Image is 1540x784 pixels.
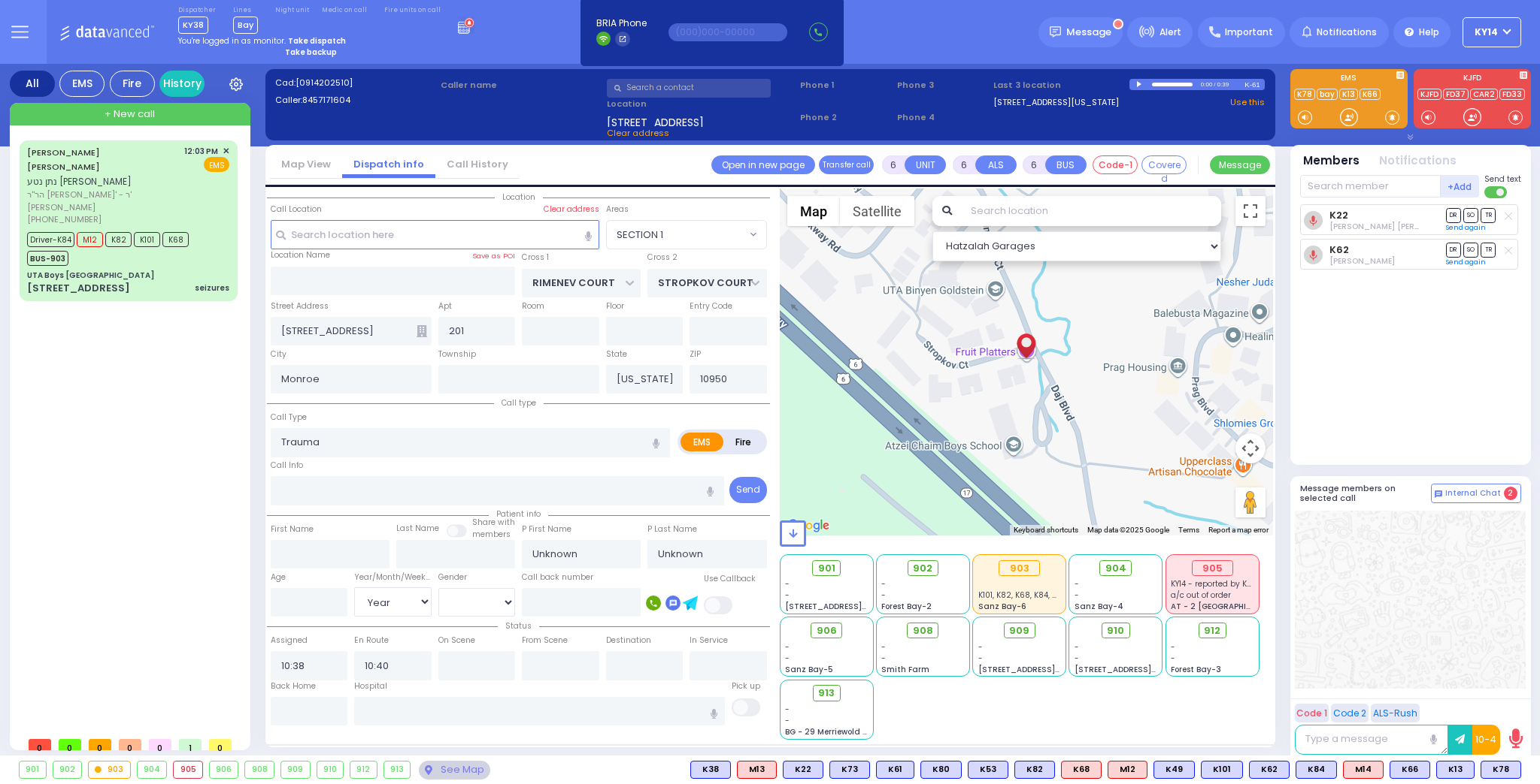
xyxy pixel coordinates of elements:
[384,761,411,778] div: 913
[271,460,303,472] label: Call Info
[800,111,892,124] span: Phone 2
[302,94,350,106] span: 8457171604
[978,653,983,664] span: -
[438,300,452,312] label: Apt
[179,739,202,750] span: 1
[271,412,307,424] label: Call Type
[27,270,154,281] div: UTA Boys [GEOGRAPHIC_DATA]
[787,196,840,226] button: Show street map
[275,77,436,89] label: Cad:
[1066,25,1111,40] span: Message
[354,635,389,647] label: En Route
[800,79,892,92] span: Phone 1
[818,561,835,576] span: 901
[271,523,314,535] label: First Name
[138,761,167,778] div: 904
[1481,761,1521,779] div: K78
[1009,623,1029,638] span: 909
[881,653,886,664] span: -
[522,571,593,583] label: Call back number
[1192,560,1233,577] div: 905
[881,601,932,612] span: Forest Bay-2
[993,96,1119,109] a: [STREET_ADDRESS][US_STATE]
[271,220,599,249] input: Search location here
[271,680,316,692] label: Back Home
[178,35,286,47] span: You're logged in as monitor.
[59,23,159,41] img: Logo
[245,761,274,778] div: 908
[498,620,539,632] span: Status
[737,761,777,779] div: ALS
[438,635,475,647] label: On Scene
[204,157,229,172] span: EMS
[342,157,435,171] a: Dispatch info
[606,635,651,647] label: Destination
[1481,243,1496,257] span: TR
[1329,244,1349,255] a: K62
[647,252,678,264] label: Cross 2
[1481,208,1496,222] span: TR
[606,220,767,249] span: SECTION 1
[159,71,205,97] a: History
[1300,484,1431,503] h5: Message members on selected call
[881,578,886,590] span: -
[271,635,308,647] label: Assigned
[607,115,704,127] span: [STREET_ADDRESS]
[1061,761,1102,779] div: K68
[495,191,543,203] span: Location
[1371,704,1420,722] button: ALS-Rush
[270,157,342,171] a: Map View
[1075,601,1123,612] span: Sanz Bay-4
[785,590,790,601] span: -
[1417,89,1441,100] a: KJFD
[522,523,571,535] label: P First Name
[1107,623,1124,638] span: 910
[1235,487,1266,517] button: Drag Pegman onto the map to open Street View
[435,157,520,171] a: Call History
[783,761,823,779] div: K22
[27,188,179,213] span: הר''ר [PERSON_NAME]' - ר' [PERSON_NAME]
[711,155,815,174] a: Open in new page
[897,111,989,124] span: Phone 4
[737,761,777,779] div: M13
[785,664,833,675] span: Sanz Bay-5
[1075,578,1079,590] span: -
[494,397,544,409] span: Call type
[1463,208,1478,222] span: SO
[829,761,870,779] div: BLS
[1390,761,1430,779] div: K66
[905,155,946,174] button: UNIT
[1463,17,1521,47] button: KY14
[288,35,346,47] strong: Take dispatch
[1201,761,1243,779] div: BLS
[210,761,238,778] div: 906
[1171,601,1282,612] span: AT - 2 [GEOGRAPHIC_DATA]
[1045,155,1087,174] button: BUS
[1294,89,1315,100] a: K78
[617,228,663,243] span: SECTION 1
[840,196,914,226] button: Show satellite imagery
[522,300,544,312] label: Room
[783,761,823,779] div: BLS
[606,348,627,360] label: State
[1014,761,1055,779] div: K82
[27,232,74,247] span: Driver-K84
[1446,258,1486,267] a: Send again
[1235,433,1266,463] button: Map camera controls
[1484,185,1508,200] label: Turn off text
[1343,761,1384,779] div: M14
[20,761,46,778] div: 901
[178,6,216,15] label: Dispatcher
[1075,590,1079,601] span: -
[27,281,130,296] div: [STREET_ADDRESS]
[1295,704,1329,722] button: Code 1
[10,71,55,97] div: All
[27,251,68,266] span: BUS-903
[681,433,724,451] label: EMS
[354,697,725,725] input: Search hospital
[704,573,756,585] label: Use Callback
[472,517,515,528] small: Share with
[690,348,701,360] label: ZIP
[829,761,870,779] div: K73
[1210,155,1270,174] button: Message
